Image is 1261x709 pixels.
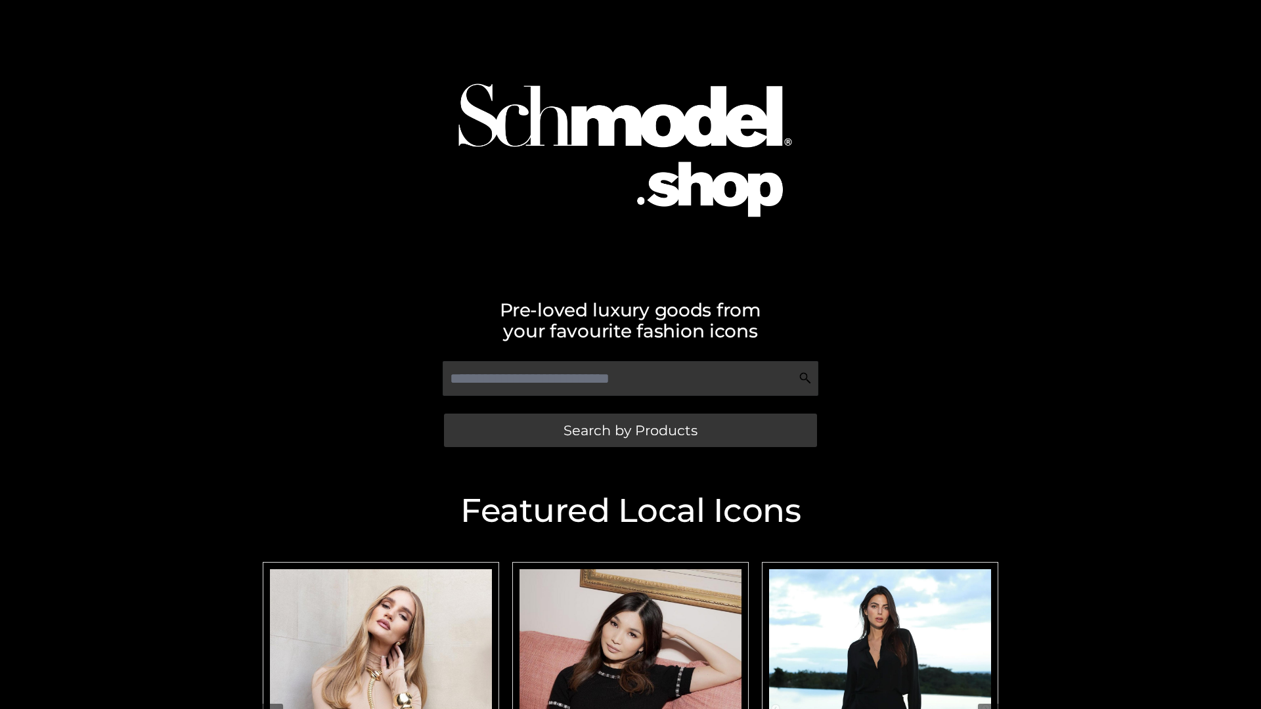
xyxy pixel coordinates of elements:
h2: Featured Local Icons​ [256,494,1005,527]
h2: Pre-loved luxury goods from your favourite fashion icons [256,299,1005,341]
img: Search Icon [799,372,812,385]
a: Search by Products [444,414,817,447]
span: Search by Products [564,423,697,437]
